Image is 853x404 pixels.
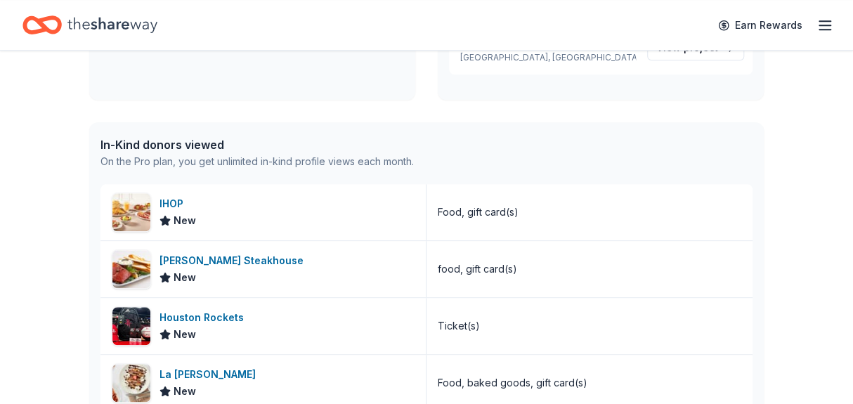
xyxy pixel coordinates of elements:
img: Image for Houston Rockets [112,307,150,345]
span: project [684,41,718,53]
div: La [PERSON_NAME] [159,366,261,383]
span: New [174,383,196,400]
div: Food, gift card(s) [438,204,519,221]
div: Food, baked goods, gift card(s) [438,374,587,391]
img: Image for IHOP [112,193,150,231]
div: [PERSON_NAME] Steakhouse [159,252,309,269]
span: New [174,212,196,229]
a: Home [22,8,157,41]
div: Ticket(s) [438,318,480,334]
div: food, gift card(s) [438,261,517,278]
img: Image for La Madeleine [112,364,150,402]
div: On the Pro plan, you get unlimited in-kind profile views each month. [100,153,414,170]
p: [GEOGRAPHIC_DATA], [GEOGRAPHIC_DATA] [457,52,636,63]
span: New [174,326,196,343]
a: Earn Rewards [710,13,811,38]
div: In-Kind donors viewed [100,136,414,153]
div: Houston Rockets [159,309,249,326]
img: Image for Perry's Steakhouse [112,250,150,288]
div: IHOP [159,195,196,212]
span: New [174,269,196,286]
